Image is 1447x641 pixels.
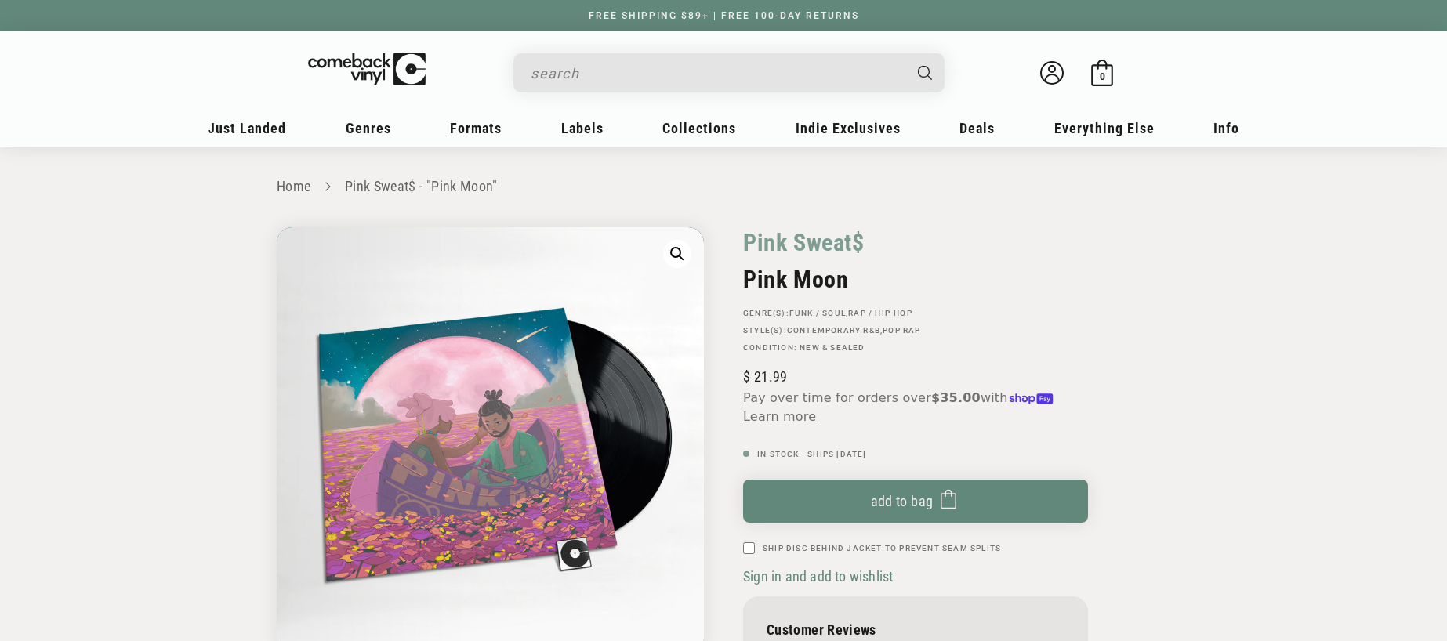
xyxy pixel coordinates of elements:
[1100,71,1105,82] span: 0
[743,309,1088,318] p: GENRE(S): ,
[796,120,901,136] span: Indie Exclusives
[531,57,902,89] input: search
[959,120,995,136] span: Deals
[743,227,865,258] a: Pink Sweat$
[743,450,1088,459] p: In Stock - Ships [DATE]
[743,480,1088,523] button: Add to bag
[346,120,391,136] span: Genres
[573,10,875,21] a: FREE SHIPPING $89+ | FREE 100-DAY RETURNS
[1213,120,1239,136] span: Info
[789,309,846,317] a: Funk / Soul
[277,178,310,194] a: Home
[743,343,1088,353] p: Condition: New & Sealed
[662,120,736,136] span: Collections
[450,120,502,136] span: Formats
[871,493,934,509] span: Add to bag
[277,176,1170,198] nav: breadcrumbs
[743,368,787,385] span: 21.99
[561,120,604,136] span: Labels
[787,326,880,335] a: Contemporary R&B
[743,568,893,585] span: Sign in and add to wishlist
[743,567,898,585] button: Sign in and add to wishlist
[743,326,1088,335] p: STYLE(S): ,
[848,309,912,317] a: Rap / Hip-Hop
[345,178,498,194] a: Pink Sweat$ - "Pink Moon"
[767,621,1064,638] p: Customer Reviews
[883,326,920,335] a: Pop Rap
[763,542,1001,554] label: Ship Disc Behind Jacket To Prevent Seam Splits
[513,53,945,92] div: Search
[743,266,1088,293] h2: Pink Moon
[208,120,286,136] span: Just Landed
[905,53,947,92] button: Search
[743,368,750,385] span: $
[1054,120,1155,136] span: Everything Else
